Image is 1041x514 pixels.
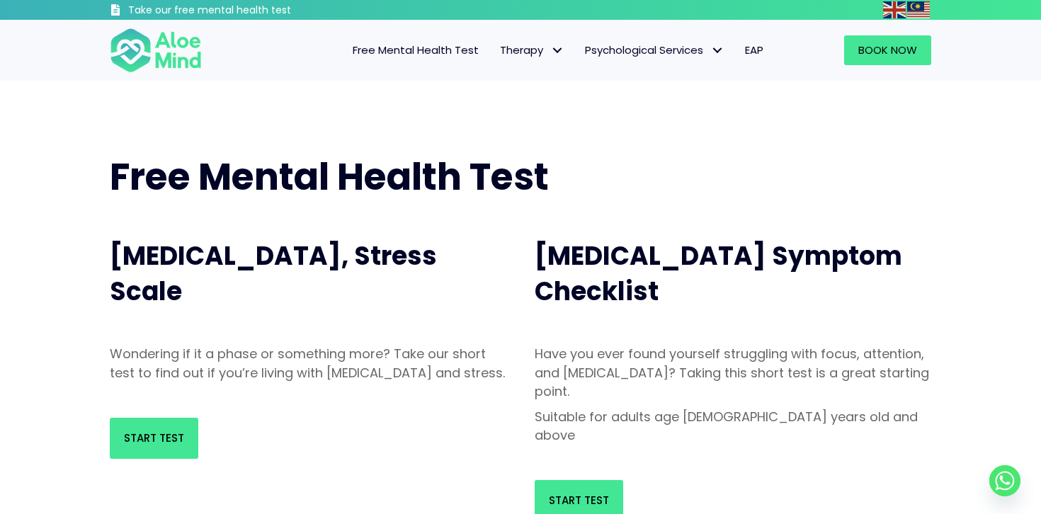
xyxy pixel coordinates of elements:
span: EAP [745,42,763,57]
p: Suitable for adults age [DEMOGRAPHIC_DATA] years old and above [535,408,931,445]
a: EAP [734,35,774,65]
a: Book Now [844,35,931,65]
a: Free Mental Health Test [342,35,489,65]
span: Psychological Services: submenu [707,40,727,61]
span: Therapy: submenu [547,40,567,61]
img: en [883,1,906,18]
img: ms [907,1,930,18]
span: [MEDICAL_DATA], Stress Scale [110,238,437,309]
nav: Menu [220,35,774,65]
span: Psychological Services [585,42,724,57]
h3: Take our free mental health test [128,4,367,18]
a: Take our free mental health test [110,4,367,20]
span: Book Now [858,42,917,57]
span: [MEDICAL_DATA] Symptom Checklist [535,238,902,309]
a: Malay [907,1,931,18]
img: Aloe mind Logo [110,27,202,74]
span: Free Mental Health Test [353,42,479,57]
a: TherapyTherapy: submenu [489,35,574,65]
a: Start Test [110,418,198,459]
p: Have you ever found yourself struggling with focus, attention, and [MEDICAL_DATA]? Taking this sh... [535,345,931,400]
a: Whatsapp [989,465,1020,496]
p: Wondering if it a phase or something more? Take our short test to find out if you’re living with ... [110,345,506,382]
span: Start Test [124,430,184,445]
span: Free Mental Health Test [110,151,549,202]
span: Therapy [500,42,564,57]
a: English [883,1,907,18]
a: Psychological ServicesPsychological Services: submenu [574,35,734,65]
span: Start Test [549,493,609,508]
